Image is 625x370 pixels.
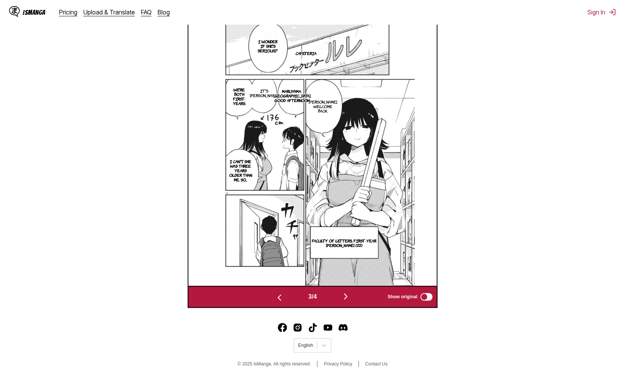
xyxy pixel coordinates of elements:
p: Maruyama-[GEOGRAPHIC_DATA], good afternoon. [272,87,312,104]
p: Cafeteria [294,49,318,57]
a: Privacy Policy [324,361,352,367]
div: IsManga [23,9,45,16]
span: © 2025 IsManga. All rights reserved. [238,361,311,367]
a: Facebook [278,323,287,332]
img: IsManga Instagram [293,323,302,332]
img: IsManga TikTok [308,323,317,332]
img: IsManga Discord [338,323,348,332]
a: FAQ [141,8,152,16]
img: IsManga YouTube [323,323,332,332]
a: Instagram [293,323,302,332]
p: We're both first-years. [229,86,249,107]
a: Discord [338,323,348,332]
img: Previous page [275,293,284,302]
a: IsManga LogoIsManga [9,6,59,18]
input: Select language [298,343,299,348]
a: Upload & Translate [83,8,135,16]
a: Youtube [323,323,332,332]
a: Contact Us [365,361,387,367]
img: Next page [341,292,350,301]
img: IsManga Logo [9,6,20,17]
p: I can't. She was three years older than me, so... [227,157,255,183]
span: 3 / 4 [308,293,316,300]
p: [PERSON_NAME], welcome back. [307,98,339,115]
p: I wonder if she's serious...? [256,38,279,54]
span: Show original [387,294,417,299]
img: IsManga Facebook [278,323,287,332]
a: Blog [158,8,170,16]
a: TikTok [308,323,317,332]
p: It's [PERSON_NAME]. [248,87,280,99]
p: Faculty of Letters, First-Year [PERSON_NAME] (22) [302,237,386,249]
input: Show original [420,293,432,301]
a: Pricing [59,8,77,16]
button: Sign In [587,8,616,16]
img: Sign out [608,8,616,16]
